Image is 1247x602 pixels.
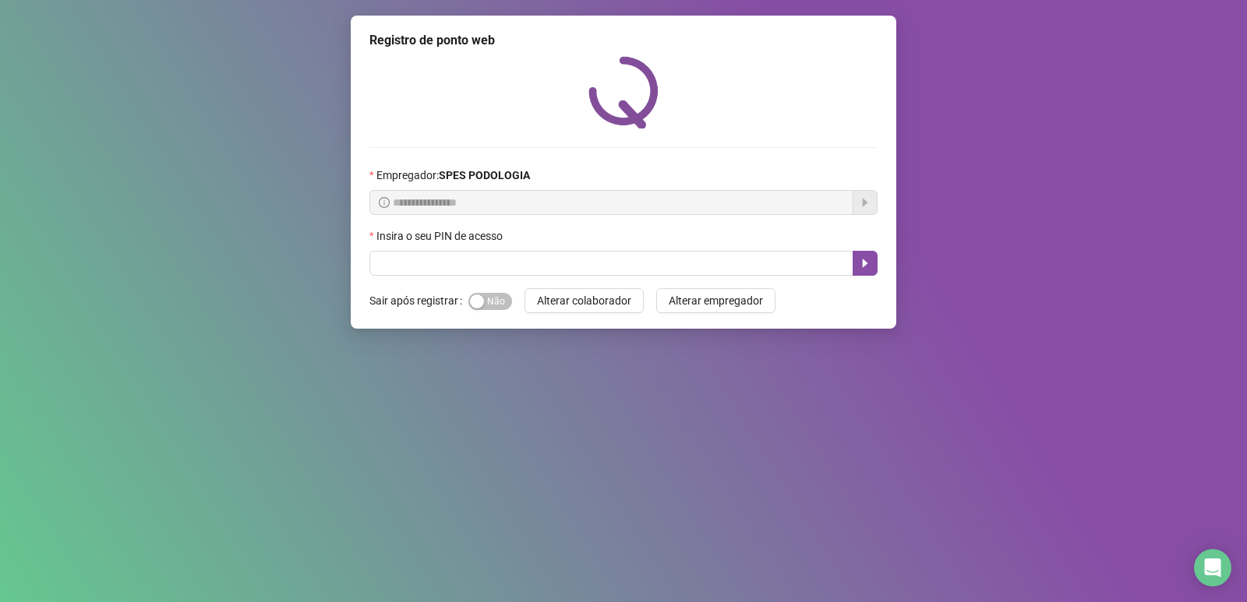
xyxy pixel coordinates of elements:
[369,31,878,50] div: Registro de ponto web
[525,288,644,313] button: Alterar colaborador
[379,197,390,208] span: info-circle
[537,292,631,309] span: Alterar colaborador
[369,227,513,245] label: Insira o seu PIN de acesso
[656,288,775,313] button: Alterar empregador
[376,167,530,184] span: Empregador :
[1194,549,1231,586] div: Open Intercom Messenger
[588,56,659,128] img: QRPoint
[669,292,763,309] span: Alterar empregador
[439,169,530,181] strong: SPES PODOLOGIA
[369,288,468,313] label: Sair após registrar
[859,257,871,269] span: caret-right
